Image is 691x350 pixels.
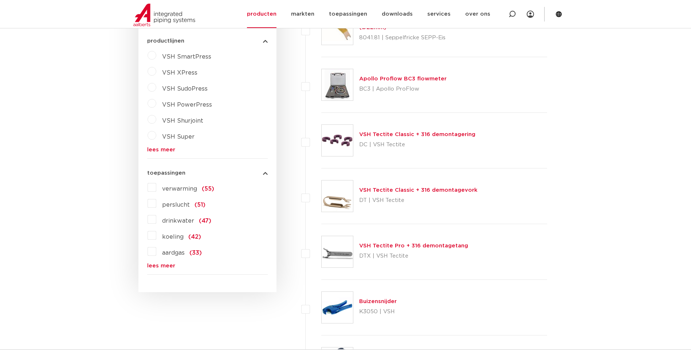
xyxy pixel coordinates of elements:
span: (55) [202,186,214,192]
p: DC | VSH Tectite [359,139,475,151]
img: Thumbnail for VSH Tectite Classic + 316 demontagering [322,125,353,156]
a: VSH Tectite Pro + 316 demontagetang [359,243,468,248]
img: Thumbnail for SEPP-Eis Demontagebeugel RVS voor SEPP-Eis en Aqua-Secure (Ø22mm) [322,13,353,45]
p: DT | VSH Tectite [359,195,478,206]
img: Thumbnail for VSH Tectite Classic + 316 demontagevork [322,180,353,212]
span: (33) [189,250,202,256]
a: Apollo Proflow BC3 flowmeter [359,76,447,81]
span: VSH SudoPress [162,86,208,92]
span: toepassingen [147,170,185,176]
span: VSH PowerPress [162,102,212,108]
a: VSH Tectite Classic + 316 demontagevork [359,187,478,193]
span: drinkwater [162,218,194,224]
span: perslucht [162,202,190,208]
span: VSH XPress [162,70,197,76]
span: VSH SmartPress [162,54,211,60]
span: productlijnen [147,38,184,44]
span: VSH Shurjoint [162,118,203,124]
p: BC3 | Apollo ProFlow [359,83,447,95]
p: K3050 | VSH [359,306,397,318]
span: aardgas [162,250,185,256]
img: Thumbnail for VSH Tectite Pro + 316 demontagetang [322,236,353,267]
a: Buizensnijder [359,299,397,304]
span: (42) [188,234,201,240]
a: VSH Tectite Classic + 316 demontagering [359,132,475,137]
p: 8041.81 | Seppelfricke SEPP-Eis [359,32,547,44]
img: Thumbnail for Buizensnijder [322,292,353,323]
span: (47) [199,218,211,224]
span: VSH Super [162,134,195,140]
p: DTX | VSH Tectite [359,250,468,262]
img: Thumbnail for Apollo Proflow BC3 flowmeter [322,69,353,100]
span: (51) [195,202,205,208]
a: lees meer [147,263,268,269]
a: lees meer [147,147,268,152]
button: productlijnen [147,38,268,44]
span: verwarming [162,186,197,192]
span: koeling [162,234,184,240]
button: toepassingen [147,170,268,176]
